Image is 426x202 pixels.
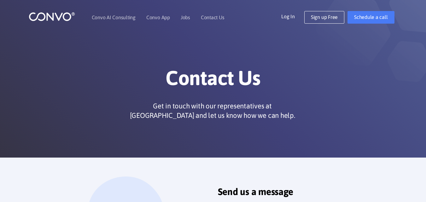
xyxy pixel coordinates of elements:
a: Log In [281,11,304,21]
a: Jobs [181,15,190,20]
img: logo_1.png [29,12,75,21]
p: Get in touch with our representatives at [GEOGRAPHIC_DATA] and let us know how we can help. [127,101,298,120]
a: Convo AI Consulting [92,15,136,20]
h1: Contact Us [38,66,388,95]
h2: Send us a message [218,186,393,202]
a: Schedule a call [347,11,394,24]
a: Convo App [146,15,170,20]
a: Contact Us [201,15,225,20]
a: Sign up Free [304,11,344,24]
